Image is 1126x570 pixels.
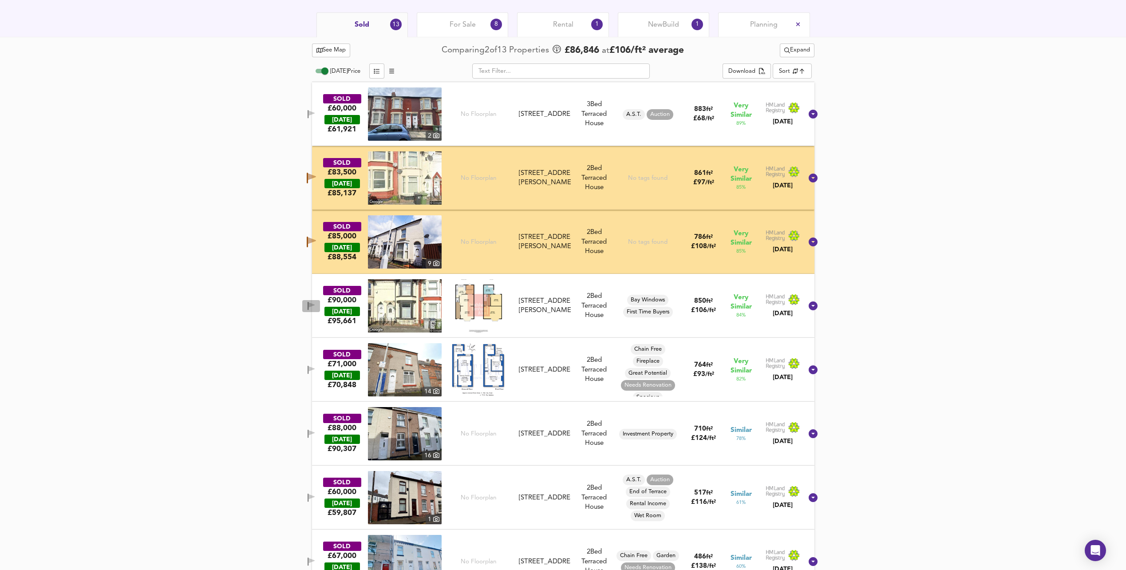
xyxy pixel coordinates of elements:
div: £67,000 [328,551,356,561]
span: Garden [653,552,679,560]
div: [STREET_ADDRESS] [519,557,570,566]
div: [DATE] [766,181,800,190]
span: 78 % [736,435,746,442]
span: 786 [694,234,706,241]
div: 1 [591,19,603,30]
span: ft² [706,490,713,496]
div: [DATE] [766,245,800,254]
div: [STREET_ADDRESS] [519,493,570,503]
div: £71,000 [328,359,356,369]
span: / ft² [707,563,716,569]
img: property thumbnail [368,407,442,460]
span: £ 95,661 [328,316,356,326]
img: Land Registry [766,358,800,369]
div: [DATE] [324,179,360,188]
div: 1 [426,515,442,524]
div: Fireplace [633,356,663,367]
span: 486 [694,554,706,560]
div: 2 Bed Terraced House [574,483,614,512]
div: Spacious [633,392,663,403]
span: Bay Windows [627,296,668,304]
div: [STREET_ADDRESS][PERSON_NAME] [519,169,570,188]
div: No tags found [628,238,668,246]
div: £60,000 [328,103,356,113]
span: £ 88,554 [328,252,356,262]
div: 2 Bed Terraced House [574,420,614,448]
span: 517 [694,490,706,496]
img: property thumbnail [368,87,442,141]
div: A.S.T. [623,475,645,485]
div: 2 Bed Terraced House [574,356,614,384]
span: 764 [694,362,706,368]
span: 861 [694,170,706,177]
div: Chain Free [616,550,651,561]
div: [STREET_ADDRESS] [519,429,570,439]
div: 142 Paterson Street, CH41 4BJ [515,110,574,119]
img: Land Registry [766,486,800,497]
span: ft² [706,107,713,112]
span: New Build [648,20,679,30]
span: £ 85,137 [328,188,356,198]
svg: Show Details [808,428,818,439]
span: 61 % [736,499,746,506]
div: [DATE] [766,309,800,318]
div: £60,000 [328,487,356,497]
span: Great Potential [625,369,671,377]
span: Very Similar [731,357,752,376]
div: Bay Windows [627,295,668,305]
img: Floorplan [452,343,505,396]
span: ft² [706,362,713,368]
span: ft² [706,234,713,240]
input: Text Filter... [472,63,650,79]
div: [DATE] [766,437,800,446]
span: Very Similar [731,293,752,312]
div: Needs Renovation [621,380,675,391]
span: / ft² [705,372,714,377]
div: Open Intercom Messenger [1085,540,1106,561]
svg: Show Details [808,173,818,183]
div: 2 Bed Terraced House [574,292,614,320]
span: / ft² [707,244,716,249]
div: [DATE] [324,115,360,124]
div: SOLD [323,350,361,359]
span: Similar [731,426,752,435]
div: First Time Buyers [623,307,673,317]
span: £ 68 [693,115,714,122]
div: SOLD£71,000 [DATE]£70,848property thumbnail 14 Floorplan[STREET_ADDRESS]2Bed Terraced HouseChain ... [312,338,814,402]
span: Chain Free [616,552,651,560]
div: 16 [422,451,442,460]
div: Auction [647,109,673,120]
span: at [602,47,609,55]
span: £ 86,846 [565,44,599,57]
span: No Floorplan [461,174,497,182]
span: 84 % [736,312,746,319]
span: No Floorplan [461,238,497,246]
div: Rental Income [626,499,670,509]
div: 2 [426,131,442,141]
div: SOLD [323,222,361,231]
svg: Show Details [808,109,818,119]
div: 13 [390,19,402,30]
span: Planning [750,20,778,30]
span: 85 % [736,184,746,191]
span: / ft² [705,180,714,186]
div: 3 Bed Terraced House [574,100,614,128]
span: First Time Buyers [623,308,673,316]
div: [STREET_ADDRESS][PERSON_NAME] [519,297,570,316]
div: [DATE] [324,499,360,508]
button: Expand [780,44,814,57]
div: Comparing 2 of 13 Properties [442,44,551,56]
img: streetview [368,151,442,205]
div: SOLD£60,000 [DATE]£61,921property thumbnail 2 No Floorplan[STREET_ADDRESS]3Bed Terraced HouseA.S.... [312,82,814,146]
img: Land Registry [766,294,800,305]
a: property thumbnail 9 [368,215,442,269]
span: £ 138 [691,563,716,570]
svg: Show Details [808,301,818,311]
a: property thumbnail 16 [368,407,442,460]
a: property thumbnail 1 [368,471,442,524]
div: [DATE] [766,373,800,382]
img: streetview [368,279,442,332]
span: Very Similar [731,165,752,184]
svg: Show Details [808,364,818,375]
div: [DATE] [766,117,800,126]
